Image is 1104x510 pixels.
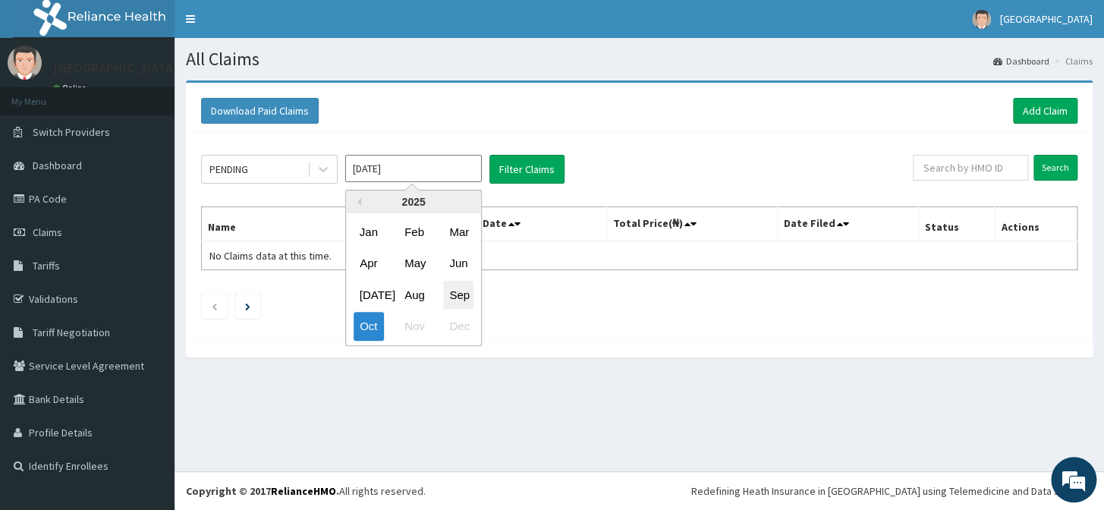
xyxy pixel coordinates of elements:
[1051,55,1093,68] li: Claims
[913,155,1028,181] input: Search by HMO ID
[33,125,110,139] span: Switch Providers
[53,61,178,75] p: [GEOGRAPHIC_DATA]
[398,250,429,278] div: Choose May 2025
[53,83,90,93] a: Online
[398,281,429,309] div: Choose August 2025
[33,326,110,339] span: Tariff Negotiation
[33,259,60,272] span: Tariffs
[993,55,1049,68] a: Dashboard
[211,299,218,313] a: Previous page
[175,471,1104,510] footer: All rights reserved.
[346,216,481,342] div: month 2025-10
[443,218,473,246] div: Choose March 2025
[209,249,332,263] span: No Claims data at this time.
[606,207,777,242] th: Total Price(₦)
[489,155,565,184] button: Filter Claims
[271,484,336,498] a: RelianceHMO
[995,207,1077,242] th: Actions
[346,190,481,213] div: 2025
[354,281,384,309] div: Choose July 2025
[201,98,319,124] button: Download Paid Claims
[8,46,42,80] img: User Image
[777,207,918,242] th: Date Filed
[33,225,62,239] span: Claims
[1033,155,1077,181] input: Search
[202,207,423,242] th: Name
[443,250,473,278] div: Choose June 2025
[354,218,384,246] div: Choose January 2025
[972,10,991,29] img: User Image
[33,159,82,172] span: Dashboard
[691,483,1093,499] div: Redefining Heath Insurance in [GEOGRAPHIC_DATA] using Telemedicine and Data Science!
[345,155,482,182] input: Select Month and Year
[919,207,995,242] th: Status
[443,281,473,309] div: Choose September 2025
[1000,12,1093,26] span: [GEOGRAPHIC_DATA]
[1013,98,1077,124] a: Add Claim
[186,49,1093,69] h1: All Claims
[245,299,250,313] a: Next page
[354,198,361,206] button: Previous Year
[398,218,429,246] div: Choose February 2025
[354,250,384,278] div: Choose April 2025
[209,162,248,177] div: PENDING
[354,313,384,341] div: Choose October 2025
[186,484,339,498] strong: Copyright © 2017 .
